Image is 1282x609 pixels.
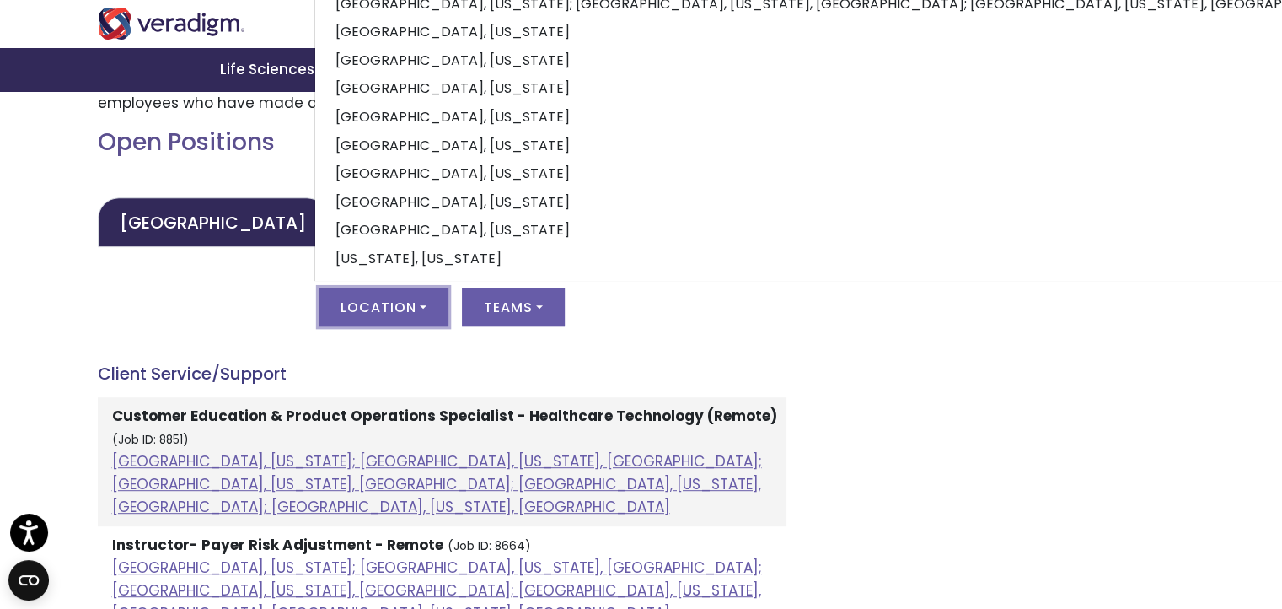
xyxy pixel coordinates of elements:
[200,48,340,91] a: Life Sciences
[112,406,777,426] strong: Customer Education & Product Operations Specialist - Healthcare Technology (Remote)
[98,364,786,384] h4: Client Service/Support
[112,535,443,555] strong: Instructor- Payer Risk Adjustment - Remote
[98,197,328,247] a: [GEOGRAPHIC_DATA]
[98,128,786,157] h2: Open Positions
[462,288,565,326] button: Teams
[319,288,448,326] button: Location
[98,8,245,40] img: Veradigm logo
[112,451,762,517] a: [GEOGRAPHIC_DATA], [US_STATE]; [GEOGRAPHIC_DATA], [US_STATE], [GEOGRAPHIC_DATA]; [GEOGRAPHIC_DATA...
[112,432,189,448] small: (Job ID: 8851)
[8,560,49,601] button: Open CMP widget
[448,538,531,554] small: (Job ID: 8664)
